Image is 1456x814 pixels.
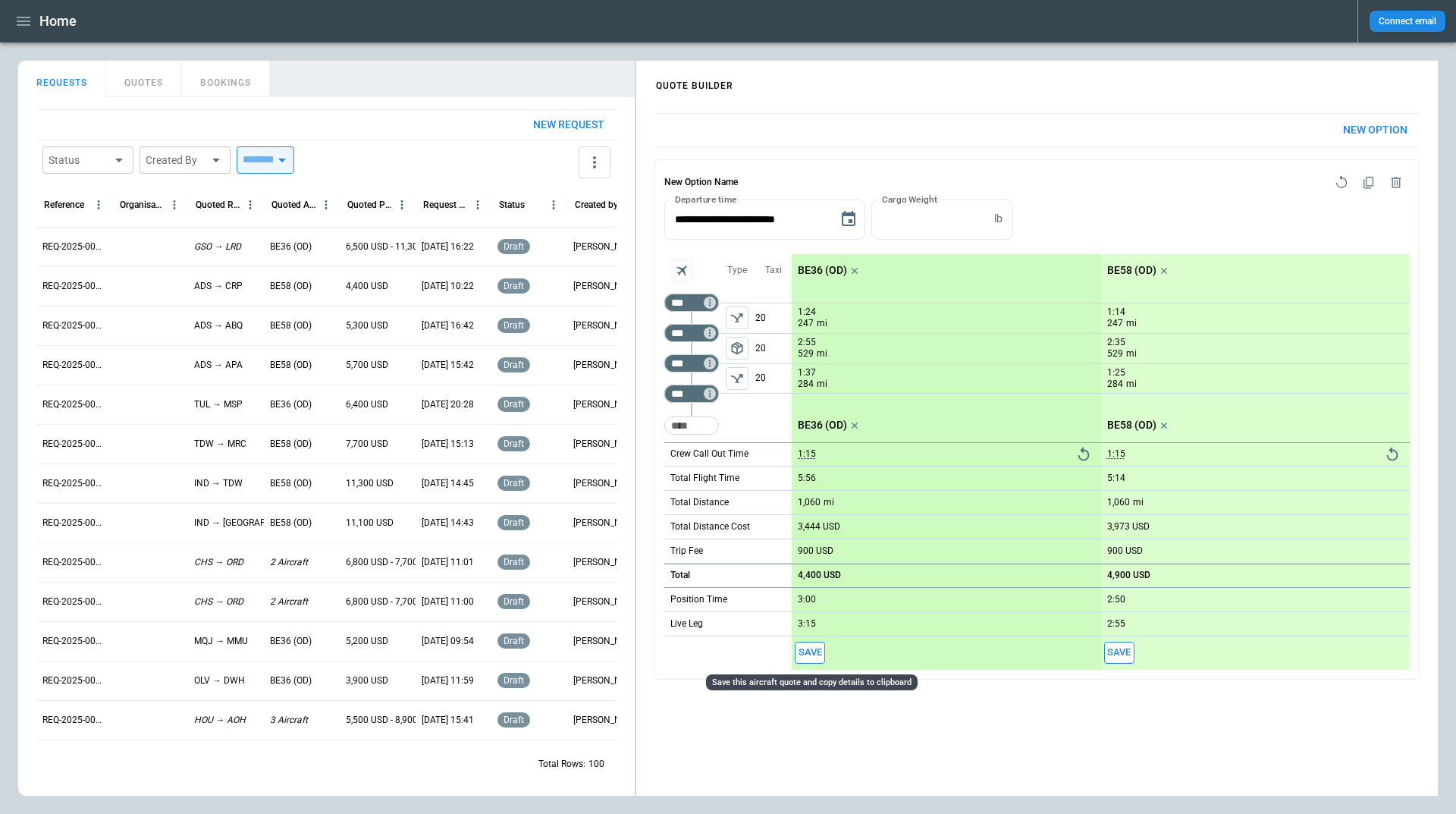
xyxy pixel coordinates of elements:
p: CHS → ORD [194,596,243,608]
h4: QUOTE BUILDER [638,64,752,99]
button: Reset [1381,443,1404,466]
p: [PERSON_NAME] [573,398,637,411]
div: Created By [146,152,206,168]
span: Type of sector [726,337,748,360]
div: Save this aircraft quote and copy details to clipboard [706,674,918,690]
p: [PERSON_NAME] [573,438,637,451]
p: Total Distance Cost [670,520,750,533]
p: mi [817,317,827,330]
div: Too short [664,385,719,403]
button: Request Created At (UTC-05:00) column menu [468,195,488,215]
p: mi [817,378,827,391]
p: [PERSON_NAME] [573,240,637,253]
span: draft [500,399,527,410]
p: [PERSON_NAME] [573,556,637,569]
p: Total Rows: [538,758,585,771]
p: 3,444 USD [798,521,840,533]
p: BE36 (OD) [270,635,312,648]
span: draft [500,517,527,528]
button: more [579,146,610,178]
p: REQ-2025-000250 [42,280,106,293]
button: Choose date, selected date is Aug 13, 2025 [833,204,864,234]
p: [PERSON_NAME] [573,359,637,372]
p: 3,973 USD [1107,521,1150,533]
p: [PERSON_NAME] [573,714,637,727]
p: ADS → APA [194,359,243,372]
p: mi [1126,347,1137,360]
p: GSO → LRD [194,240,241,253]
p: [DATE] 15:42 [422,359,474,372]
p: [PERSON_NAME] [573,596,637,608]
p: 11,100 USD [346,517,394,530]
p: 900 USD [798,545,833,557]
div: Organisation [120,200,165,210]
p: [DATE] 10:22 [422,280,474,293]
p: [PERSON_NAME] [573,517,637,530]
span: Delete quote option [1382,169,1410,196]
p: [DATE] 11:59 [422,674,474,687]
p: 1:37 [798,367,816,379]
p: BE58 (OD) [270,477,312,490]
p: [PERSON_NAME] [573,280,637,293]
button: New Option [1331,114,1420,146]
p: BE58 (OD) [1107,264,1156,277]
p: lb [994,212,1003,225]
span: draft [500,281,527,291]
p: [DATE] 11:00 [422,596,474,608]
p: 6,400 USD [346,398,388,411]
p: BE58 (OD) [270,280,312,293]
button: Reset [1072,443,1095,466]
p: Trip Fee [670,545,703,558]
p: 1,060 [798,497,821,508]
p: [PERSON_NAME] [573,319,637,332]
button: left aligned [726,337,748,360]
p: Live Leg [670,618,703,630]
span: draft [500,715,527,725]
div: Too short [664,416,719,435]
p: TDW → MRC [194,438,246,451]
span: draft [500,241,527,252]
button: QUOTES [106,61,182,97]
p: 2:55 [1107,618,1125,630]
p: mi [824,496,834,509]
p: Position Time [670,593,727,606]
p: IND → TDW [194,477,243,490]
p: [DATE] 16:22 [422,240,474,253]
span: package_2 [730,341,745,356]
div: Request Created At (UTC-05:00) [423,200,468,210]
p: [DATE] 09:54 [422,635,474,648]
p: 6,800 USD - 7,700 USD [346,596,438,608]
span: draft [500,438,527,449]
p: 900 USD [1107,545,1143,557]
div: Too short [664,324,719,342]
p: [PERSON_NAME] [573,477,637,490]
p: mi [1126,317,1137,330]
button: Status column menu [544,195,563,215]
div: Quoted Aircraft [271,200,316,210]
button: Quoted Aircraft column menu [316,195,336,215]
p: BE58 (OD) [270,517,312,530]
h6: New Option Name [664,169,738,196]
p: 284 [798,378,814,391]
div: Too short [664,354,719,372]
p: Type [727,264,747,277]
div: Created by [575,200,618,210]
p: HOU → AOH [194,714,246,727]
p: 20 [755,364,792,393]
p: 4,900 USD [1107,570,1150,581]
p: Taxi [765,264,782,277]
p: REQ-2025-000240 [42,674,106,687]
p: 3:00 [798,594,816,605]
button: New request [521,110,617,140]
p: 3:15 [798,618,816,630]
p: 4,400 USD [346,280,388,293]
span: draft [500,596,527,607]
p: REQ-2025-000248 [42,359,106,372]
div: scrollable content [636,101,1438,692]
p: 2:55 [798,337,816,348]
p: 1:24 [798,306,816,318]
span: draft [500,320,527,331]
p: REQ-2025-000241 [42,635,106,648]
p: [DATE] 16:42 [422,319,474,332]
div: Quoted Route [196,200,240,210]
